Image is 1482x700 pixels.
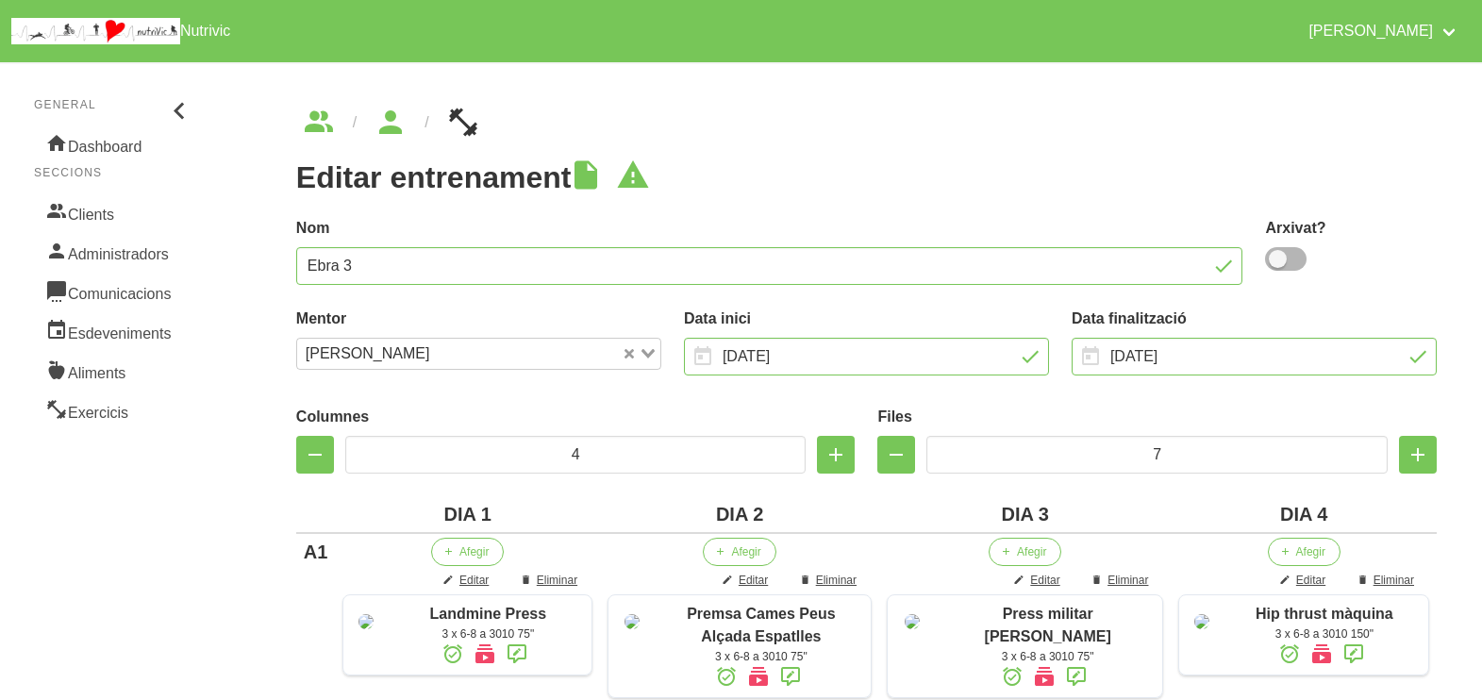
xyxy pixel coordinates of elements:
[877,406,1437,428] label: Files
[1079,566,1163,594] button: Eliminar
[34,164,194,181] p: Seccions
[788,566,872,594] button: Eliminar
[296,108,1437,138] nav: breadcrumbs
[989,538,1061,566] button: Afegir
[296,338,661,370] div: Search for option
[1256,606,1393,622] span: Hip thrust màquina
[942,648,1154,665] div: 3 x 6-8 a 3010 75"
[1194,614,1209,629] img: 8ea60705-12ae-42e8-83e1-4ba62b1261d5%2Factivities%2Fhip%20thrsut%20maquina.jpg
[34,125,194,164] a: Dashboard
[1017,543,1046,560] span: Afegir
[1002,566,1074,594] button: Editar
[710,566,783,594] button: Editar
[816,572,857,589] span: Eliminar
[1374,572,1414,589] span: Eliminar
[508,566,592,594] button: Eliminar
[537,572,577,589] span: Eliminar
[684,308,1049,330] label: Data inici
[34,391,194,430] a: Exercicis
[296,308,661,330] label: Mentor
[436,342,619,365] input: Search for option
[887,500,1163,528] div: DIA 3
[1345,566,1429,594] button: Eliminar
[1296,543,1325,560] span: Afegir
[431,566,504,594] button: Editar
[459,543,489,560] span: Afegir
[358,614,374,629] img: 8ea60705-12ae-42e8-83e1-4ba62b1261d5%2Factivities%2F60682-landmine-press-jpg.jpg
[430,606,547,622] span: Landmine Press
[296,406,856,428] label: Columnes
[1297,8,1471,55] a: [PERSON_NAME]
[661,648,861,665] div: 3 x 6-8 a 3010 75"
[34,311,194,351] a: Esdeveniments
[1178,500,1429,528] div: DIA 4
[296,217,1243,240] label: Nom
[1230,625,1419,642] div: 3 x 6-8 a 3010 150"
[301,342,435,365] span: [PERSON_NAME]
[34,192,194,232] a: Clients
[1268,566,1340,594] button: Editar
[431,538,504,566] button: Afegir
[703,538,775,566] button: Afegir
[1030,572,1059,589] span: Editar
[985,606,1111,644] span: Press militar [PERSON_NAME]
[304,538,328,566] div: A1
[34,232,194,272] a: Administradors
[1296,572,1325,589] span: Editar
[296,160,1437,194] h1: Editar entrenament
[34,96,194,113] p: General
[11,18,180,44] img: company_logo
[739,572,768,589] span: Editar
[34,272,194,311] a: Comunicacions
[1072,308,1437,330] label: Data finalització
[624,614,640,629] img: 8ea60705-12ae-42e8-83e1-4ba62b1261d5%2Factivities%2F82988-premsa-cames-peus-separats-png.png
[342,500,592,528] div: DIA 1
[34,351,194,391] a: Aliments
[731,543,760,560] span: Afegir
[608,500,872,528] div: DIA 2
[1107,572,1148,589] span: Eliminar
[905,614,920,629] img: 8ea60705-12ae-42e8-83e1-4ba62b1261d5%2Factivities%2Fsmith%20press%20militar.jpg
[459,572,489,589] span: Editar
[624,347,634,361] button: Clear Selected
[1268,538,1340,566] button: Afegir
[687,606,835,644] span: Premsa Cames Peus Alçada Espatlles
[394,625,583,642] div: 3 x 6-8 a 3010 75"
[1265,217,1437,240] label: Arxivat?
